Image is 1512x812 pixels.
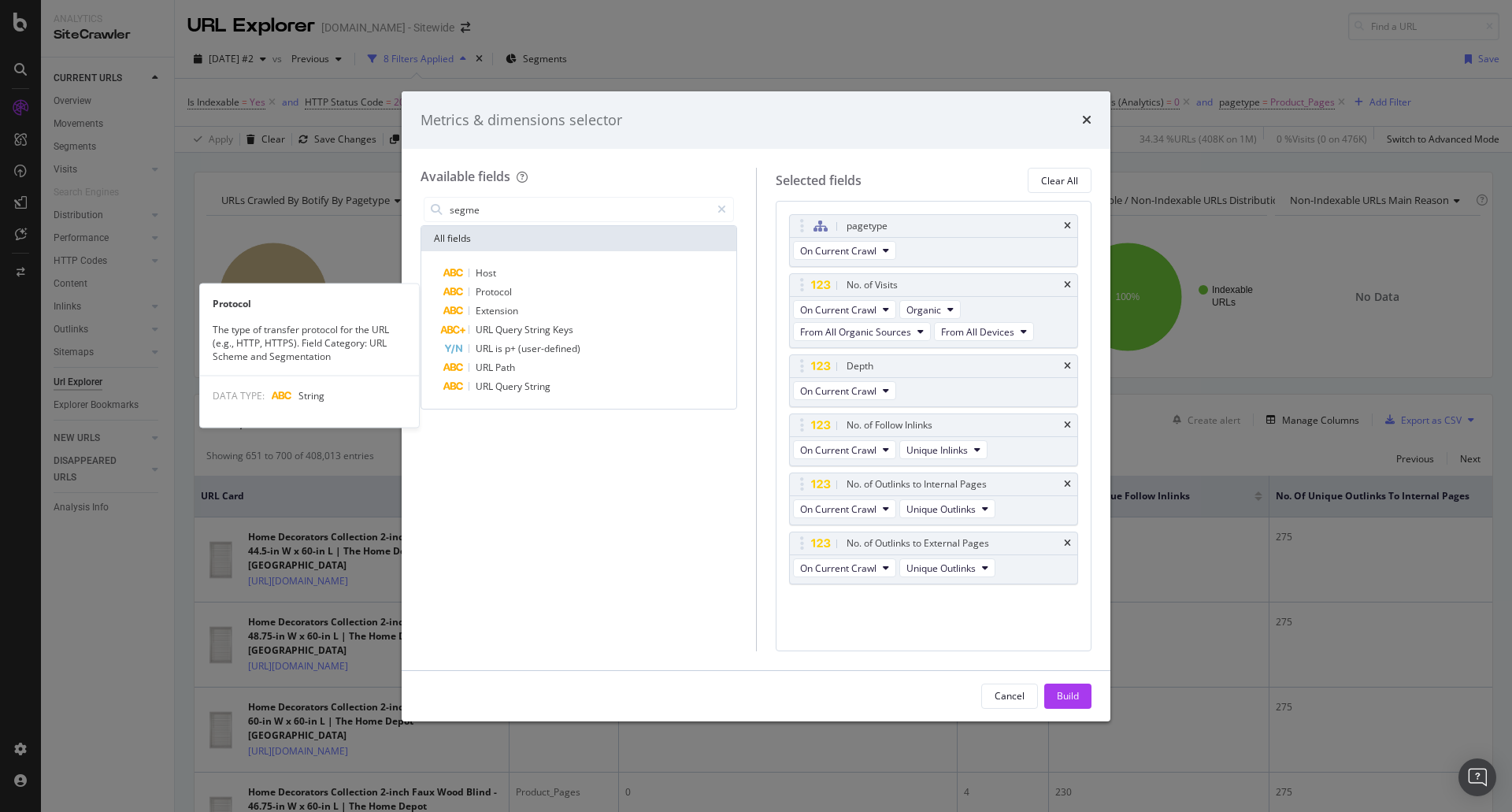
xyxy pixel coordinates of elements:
div: DepthtimesOn Current Crawl [789,354,1079,407]
span: Protocol [476,285,512,298]
div: modal [402,91,1110,721]
button: Unique Inlinks [899,440,988,459]
div: times [1064,421,1071,430]
div: No. of Outlinks to Internal Pages [847,476,987,492]
button: Unique Outlinks [899,558,995,577]
span: is [495,342,505,355]
div: pagetype [847,218,888,234]
span: Path [495,361,515,374]
span: Organic [906,303,941,317]
div: times [1064,362,1071,371]
div: Metrics & dimensions selector [421,110,622,131]
div: Build [1057,689,1079,703]
span: String [524,380,550,393]
div: No. of VisitstimesOn Current CrawlOrganicFrom All Organic SourcesFrom All Devices [789,273,1079,348]
div: No. of Visits [847,277,898,293]
span: On Current Crawl [800,502,876,516]
span: URL [476,361,495,374]
div: No. of Outlinks to External Pages [847,536,989,551]
div: Open Intercom Messenger [1458,758,1496,796]
span: From All Organic Sources [800,325,911,339]
div: The type of transfer protocol for the URL (e.g., HTTP, HTTPS). Field Category: URL Scheme and Seg... [200,322,419,362]
div: Cancel [995,689,1025,703]
span: From All Devices [941,325,1014,339]
div: All fields [421,226,736,251]
div: Available fields [421,168,510,185]
span: Query [495,380,524,393]
button: Build [1044,684,1091,709]
div: Selected fields [776,172,862,190]
div: times [1082,110,1091,131]
span: Unique Outlinks [906,502,976,516]
button: On Current Crawl [793,381,896,400]
span: URL [476,380,495,393]
div: Protocol [200,296,419,310]
button: On Current Crawl [793,300,896,319]
div: Depth [847,358,873,374]
div: times [1064,221,1071,231]
button: From All Devices [934,322,1034,341]
div: No. of Outlinks to External PagestimesOn Current CrawlUnique Outlinks [789,532,1079,584]
span: On Current Crawl [800,384,876,398]
button: Clear All [1028,168,1091,193]
button: Cancel [981,684,1038,709]
div: Clear All [1041,174,1078,187]
button: On Current Crawl [793,558,896,577]
span: Extension [476,304,518,317]
span: On Current Crawl [800,562,876,575]
div: times [1064,480,1071,489]
span: (user-defined) [518,342,580,355]
div: times [1064,539,1071,548]
span: On Current Crawl [800,244,876,258]
span: Unique Outlinks [906,562,976,575]
button: On Current Crawl [793,241,896,260]
button: Organic [899,300,961,319]
span: Keys [553,323,573,336]
button: From All Organic Sources [793,322,931,341]
span: Unique Inlinks [906,443,968,457]
span: p+ [505,342,518,355]
span: On Current Crawl [800,303,876,317]
span: On Current Crawl [800,443,876,457]
span: URL [476,342,495,355]
input: Search by field name [448,198,710,221]
button: On Current Crawl [793,440,896,459]
span: String [524,323,553,336]
span: Query [495,323,524,336]
button: On Current Crawl [793,499,896,518]
span: Host [476,266,496,280]
div: No. of Follow Inlinks [847,417,932,433]
div: No. of Outlinks to Internal PagestimesOn Current CrawlUnique Outlinks [789,473,1079,525]
button: Unique Outlinks [899,499,995,518]
span: URL [476,323,495,336]
div: times [1064,280,1071,290]
div: No. of Follow InlinkstimesOn Current CrawlUnique Inlinks [789,413,1079,466]
div: pagetypetimesOn Current Crawl [789,214,1079,267]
